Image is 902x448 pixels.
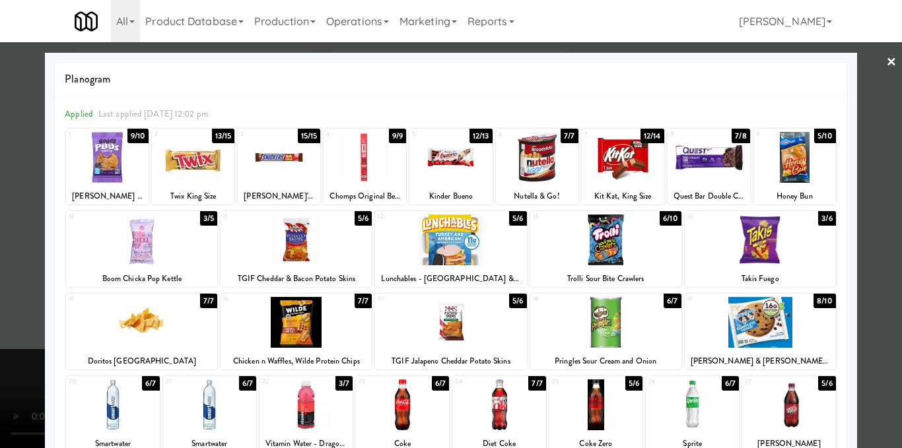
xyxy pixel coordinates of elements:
[469,129,493,143] div: 12/13
[155,129,193,140] div: 2
[166,376,210,387] div: 21
[69,211,142,222] div: 10
[496,129,578,205] div: 67/7Nutella & Go!
[582,129,664,205] div: 712/14Kit Kat, King Size
[668,129,750,205] div: 87/8Quest Bar Double Chocolate Chunk
[753,129,836,205] div: 95/10Honey Bun
[221,211,372,287] div: 115/6TGIF Cheddar & Bacon Potato Skins
[223,353,370,369] div: Chicken n Waffles, Wilde Protein Chips
[377,353,524,369] div: TGIF Jalapeno Cheddar Potato Skins
[389,129,406,143] div: 9/9
[66,188,149,205] div: [PERSON_NAME] PB&Js Grape
[75,10,98,33] img: Micromart
[818,376,835,391] div: 5/6
[533,294,606,305] div: 18
[335,376,353,391] div: 3/7
[687,271,834,287] div: Takis Fuego
[375,271,526,287] div: Lunchables - [GEOGRAPHIC_DATA] & Cheddar
[753,188,836,205] div: Honey Bun
[499,129,538,140] div: 6
[532,271,679,287] div: Trolli Sour Bite Crawlers
[221,294,372,369] div: 167/7Chicken n Waffles, Wilde Protein Chips
[200,294,217,308] div: 7/7
[223,271,370,287] div: TGIF Cheddar & Bacon Potato Skins
[687,353,834,369] div: [PERSON_NAME] & [PERSON_NAME]'s The Complete Cookie Chocolate Chip
[355,211,372,226] div: 5/6
[687,294,761,305] div: 19
[378,211,451,222] div: 12
[375,353,526,369] div: TGIF Jalapeno Cheddar Potato Skins
[221,271,372,287] div: TGIF Cheddar & Bacon Potato Skins
[584,129,623,140] div: 7
[685,211,836,287] div: 143/6Takis Fuego
[221,353,372,369] div: Chicken n Waffles, Wilde Protein Chips
[411,188,490,205] div: Kinder Bueno
[818,211,835,226] div: 3/6
[664,294,681,308] div: 6/7
[238,129,320,205] div: 315/15[PERSON_NAME]'s King
[755,188,834,205] div: Honey Bun
[378,294,451,305] div: 17
[154,188,232,205] div: Twix King Size
[200,211,217,226] div: 3/5
[298,129,321,143] div: 15/15
[648,376,693,387] div: 26
[625,376,642,391] div: 5/6
[375,294,526,369] div: 175/6TGIF Jalapeno Cheddar Potato Skins
[745,376,789,387] div: 27
[509,211,526,226] div: 5/6
[239,376,256,391] div: 6/7
[670,188,748,205] div: Quest Bar Double Chocolate Chunk
[65,108,93,120] span: Applied
[530,211,681,287] div: 136/10Trolli Sour Bite Crawlers
[212,129,235,143] div: 13/15
[66,211,217,287] div: 103/5Boom Chicka Pop Kettle
[127,129,149,143] div: 9/10
[685,353,836,369] div: [PERSON_NAME] & [PERSON_NAME]'s The Complete Cookie Chocolate Chip
[359,376,403,387] div: 23
[685,294,836,369] div: 198/10[PERSON_NAME] & [PERSON_NAME]'s The Complete Cookie Chocolate Chip
[530,353,681,369] div: Pringles Sour Cream and Onion
[69,129,108,140] div: 1
[732,129,749,143] div: 7/8
[412,129,451,140] div: 5
[552,376,596,387] div: 25
[262,376,306,387] div: 22
[582,188,664,205] div: Kit Kat, King Size
[69,294,142,305] div: 15
[324,188,406,205] div: Chomps Original Beef Stick, Mild
[660,211,681,226] div: 6/10
[238,188,320,205] div: [PERSON_NAME]'s King
[533,211,606,222] div: 13
[66,129,149,205] div: 19/10[PERSON_NAME] PB&Js Grape
[814,129,835,143] div: 5/10
[496,188,578,205] div: Nutella & Go!
[65,69,837,89] span: Planogram
[432,376,449,391] div: 6/7
[377,271,524,287] div: Lunchables - [GEOGRAPHIC_DATA] & Cheddar
[240,188,318,205] div: [PERSON_NAME]'s King
[528,376,545,391] div: 7/7
[142,376,159,391] div: 6/7
[326,129,365,140] div: 4
[68,271,215,287] div: Boom Chicka Pop Kettle
[375,211,526,287] div: 125/6Lunchables - [GEOGRAPHIC_DATA] & Cheddar
[324,129,406,205] div: 49/9Chomps Original Beef Stick, Mild
[530,271,681,287] div: Trolli Sour Bite Crawlers
[641,129,664,143] div: 12/14
[530,294,681,369] div: 186/7Pringles Sour Cream and Onion
[66,271,217,287] div: Boom Chicka Pop Kettle
[670,129,709,140] div: 8
[240,129,279,140] div: 3
[68,353,215,369] div: Doritos [GEOGRAPHIC_DATA]
[756,129,795,140] div: 9
[509,294,526,308] div: 5/6
[722,376,739,391] div: 6/7
[584,188,662,205] div: Kit Kat, King Size
[814,294,835,308] div: 8/10
[66,294,217,369] div: 157/7Doritos [GEOGRAPHIC_DATA]
[455,376,499,387] div: 24
[223,294,296,305] div: 16
[532,353,679,369] div: Pringles Sour Cream and Onion
[409,188,492,205] div: Kinder Bueno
